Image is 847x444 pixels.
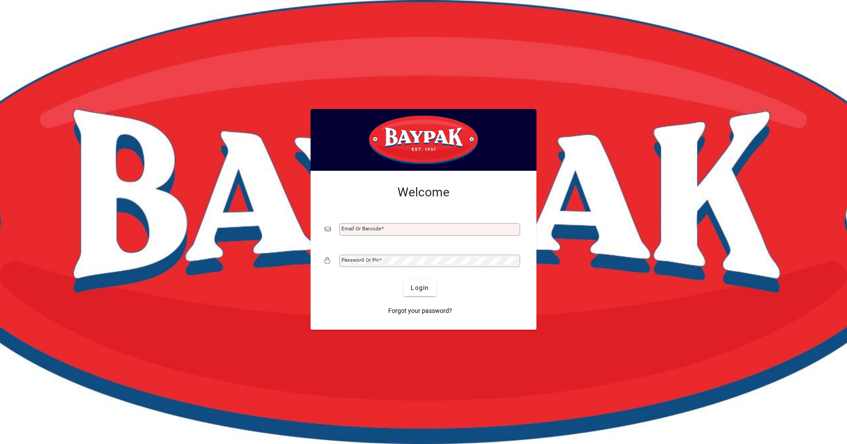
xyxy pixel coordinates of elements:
[341,226,381,232] mat-label: Email or Barcode
[411,283,429,293] span: Login
[385,303,456,319] a: Forgot your password?
[325,185,522,200] h2: Welcome
[388,306,452,316] span: Forgot your password?
[404,280,436,296] button: Login
[341,257,379,263] mat-label: Password or Pin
